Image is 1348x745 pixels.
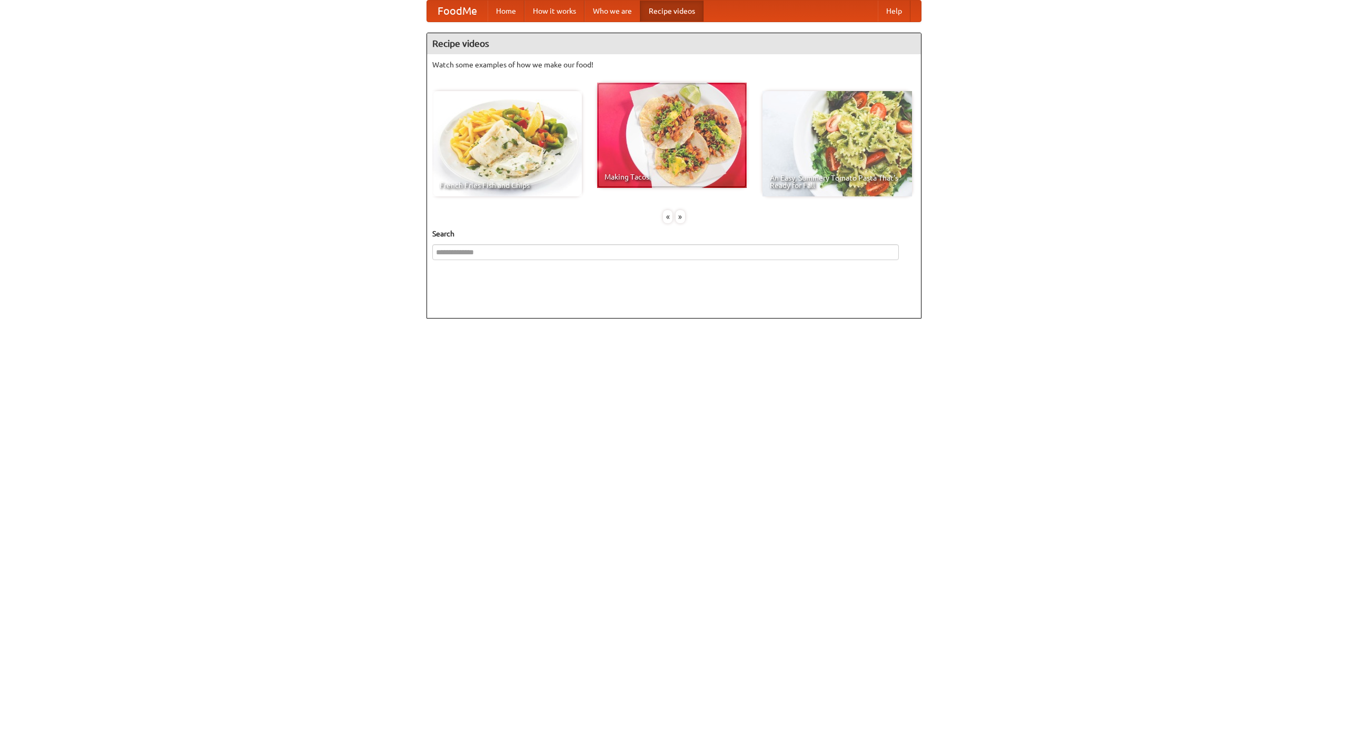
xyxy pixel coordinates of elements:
[488,1,524,22] a: Home
[432,59,916,70] p: Watch some examples of how we make our food!
[676,210,685,223] div: »
[770,174,905,189] span: An Easy, Summery Tomato Pasta That's Ready for Fall
[427,33,921,54] h4: Recipe videos
[427,1,488,22] a: FoodMe
[432,229,916,239] h5: Search
[663,210,672,223] div: «
[597,83,747,188] a: Making Tacos
[432,91,582,196] a: French Fries Fish and Chips
[762,91,912,196] a: An Easy, Summery Tomato Pasta That's Ready for Fall
[640,1,703,22] a: Recipe videos
[604,173,739,181] span: Making Tacos
[584,1,640,22] a: Who we are
[440,182,574,189] span: French Fries Fish and Chips
[878,1,910,22] a: Help
[524,1,584,22] a: How it works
